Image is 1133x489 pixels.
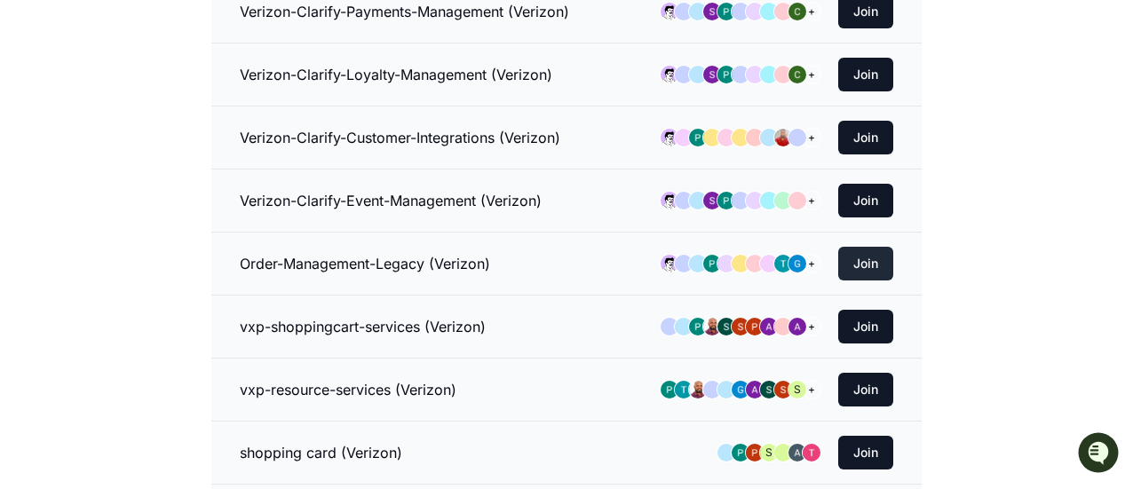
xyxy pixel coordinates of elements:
[240,1,569,22] h3: Verizon-Clarify-Payments-Management (Verizon)
[125,185,215,200] a: Powered byPylon
[788,318,806,335] img: ACg8ocIWiwAYXQEMfgzNsNWLWq1AaxNeuCMHp8ygpDFVvfhipp8BYw=s96-c
[765,446,772,460] h1: S
[746,318,764,335] img: ACg8ocJAcLg99A07DI0Bjb7YTZ7lO98p9p7gxWo-JnGaDHMkGyQblA=s96-c
[240,379,456,400] h3: vxp-resource-services (Verizon)
[675,381,693,398] img: ACg8ocL-P3SnoSMinE6cJ4KuvimZdrZkjavFcOgZl8SznIp-YIbKyw=s96-c
[838,184,893,217] button: Join
[240,253,490,274] h3: Order-Management-Legacy (Verizon)
[746,381,764,398] img: ACg8ocICPzw3TCJpbvP5oqTUw-OeQ5tPEuPuFHVtyaCnfaAagCbpGQ=s96-c
[803,381,820,398] div: +
[703,66,721,83] img: ACg8ocLMZVwJcQ6ienYYOShb2_tczwC2Z7Z6u8NUc1SVA7ddq9cPVg=s96-c
[803,192,820,209] div: +
[18,18,53,53] img: PlayerZero
[661,66,678,83] img: avatar
[803,66,820,83] div: +
[240,316,486,337] h3: vxp-shoppingcart-services (Verizon)
[689,381,707,398] img: ACg8ocIpWYaV2uWFLDfsvApOy6-lY0d_Qcq218dZjDbEexeynHUXZQ=s96-c
[788,444,806,461] img: ACg8ocINV6qhZHVbecXrMxjjTXBn_YPdT2RiLNfhwkIwPH7zaTOS-g=s96-c
[717,318,735,335] img: ACg8ocJJ9wOaTkeMauVrev4VLW_8tKmEluUeKNxptGL4V32TKRkCPQ=s96-c
[661,255,678,272] img: avatar
[18,132,50,164] img: 1756235613930-3d25f9e4-fa56-45dd-b3ad-e072dfbd1548
[838,121,893,154] button: Join
[732,381,749,398] img: ACg8ocLgD4B0PbMnFCRezSs6CxZErLn06tF4Svvl2GU3TFAxQEAh9w=s96-c
[760,318,778,335] img: ACg8ocICPzw3TCJpbvP5oqTUw-OeQ5tPEuPuFHVtyaCnfaAagCbpGQ=s96-c
[240,442,402,463] h3: shopping card (Verizon)
[240,190,542,211] h3: Verizon-Clarify-Event-Management (Verizon)
[774,129,792,146] img: ACg8ocIv1za6F8xGYbww3Hkw6O_IrTbW7Mgj4yyE-WS8LmDaajZivmk=s96-c
[240,64,552,85] h3: Verizon-Clarify-Loyalty-Management (Verizon)
[703,318,721,335] img: ACg8ocIpWYaV2uWFLDfsvApOy6-lY0d_Qcq218dZjDbEexeynHUXZQ=s96-c
[774,381,792,398] img: ACg8ocLg2_KGMaESmVdPJoxlc_7O_UeM10l1C5GIc0P9QNRQFTV7=s96-c
[661,192,678,209] img: avatar
[661,381,678,398] img: ACg8ocLL3vXvdba5S5V7nChXuiKYjYAj5GQFF3QGVBb6etwgLiZA=s96-c
[838,247,893,280] button: Join
[717,66,735,83] img: ACg8ocLL3vXvdba5S5V7nChXuiKYjYAj5GQFF3QGVBb6etwgLiZA=s96-c
[177,186,215,200] span: Pylon
[803,318,820,335] div: +
[302,138,323,159] button: Start new chat
[689,129,707,146] img: ACg8ocLL3vXvdba5S5V7nChXuiKYjYAj5GQFF3QGVBb6etwgLiZA=s96-c
[746,444,764,461] img: ACg8ocJAcLg99A07DI0Bjb7YTZ7lO98p9p7gxWo-JnGaDHMkGyQblA=s96-c
[18,71,323,99] div: Welcome
[732,444,749,461] img: ACg8ocLL3vXvdba5S5V7nChXuiKYjYAj5GQFF3QGVBb6etwgLiZA=s96-c
[1076,430,1124,478] iframe: Open customer support
[838,310,893,343] button: Join
[838,373,893,406] button: Join
[60,132,291,150] div: Start new chat
[788,66,806,83] img: ACg8ocKkQdaZ7O0W4isa6ORNxlMkUhTbx31wX9jVkdgwMeQO7anWDQ=s96-c
[703,255,721,272] img: ACg8ocLL3vXvdba5S5V7nChXuiKYjYAj5GQFF3QGVBb6etwgLiZA=s96-c
[760,381,778,398] img: ACg8ocJJ9wOaTkeMauVrev4VLW_8tKmEluUeKNxptGL4V32TKRkCPQ=s96-c
[717,3,735,20] img: ACg8ocLL3vXvdba5S5V7nChXuiKYjYAj5GQFF3QGVBb6etwgLiZA=s96-c
[794,383,801,397] h1: S
[661,129,678,146] img: avatar
[703,192,721,209] img: ACg8ocLMZVwJcQ6ienYYOShb2_tczwC2Z7Z6u8NUc1SVA7ddq9cPVg=s96-c
[689,318,707,335] img: ACg8ocLL3vXvdba5S5V7nChXuiKYjYAj5GQFF3QGVBb6etwgLiZA=s96-c
[803,255,820,272] div: +
[703,3,721,20] img: ACg8ocLMZVwJcQ6ienYYOShb2_tczwC2Z7Z6u8NUc1SVA7ddq9cPVg=s96-c
[803,3,820,20] div: +
[838,58,893,91] button: Join
[838,436,893,469] button: Join
[788,3,806,20] img: ACg8ocKkQdaZ7O0W4isa6ORNxlMkUhTbx31wX9jVkdgwMeQO7anWDQ=s96-c
[774,255,792,272] img: ACg8ocL-P3SnoSMinE6cJ4KuvimZdrZkjavFcOgZl8SznIp-YIbKyw=s96-c
[788,255,806,272] img: ACg8ocLgD4B0PbMnFCRezSs6CxZErLn06tF4Svvl2GU3TFAxQEAh9w=s96-c
[717,192,735,209] img: ACg8ocLL3vXvdba5S5V7nChXuiKYjYAj5GQFF3QGVBb6etwgLiZA=s96-c
[60,150,225,164] div: We're available if you need us!
[803,129,820,146] div: +
[732,318,749,335] img: ACg8ocLg2_KGMaESmVdPJoxlc_7O_UeM10l1C5GIc0P9QNRQFTV7=s96-c
[661,3,678,20] img: avatar
[240,127,560,148] h3: Verizon-Clarify-Customer-Integrations (Verizon)
[803,444,820,461] img: ACg8ocJBXhNa7Cy39Q8gvzRUVTFuavxZdkM6kCXjZ9qLpsh2yMcOzQ=s96-c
